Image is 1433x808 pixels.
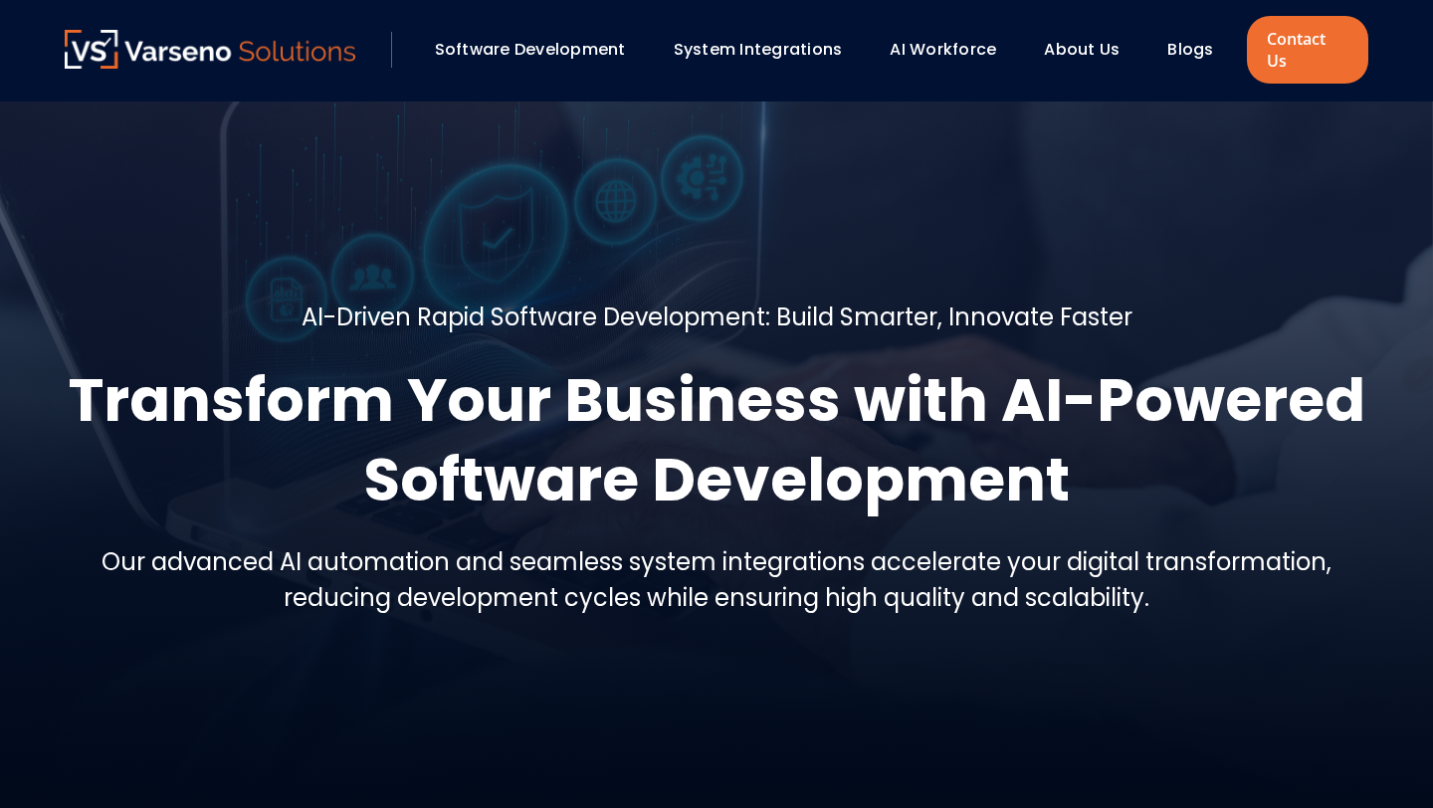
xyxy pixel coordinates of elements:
h5: Our advanced AI automation and seamless system integrations accelerate your digital transformatio... [65,544,1368,616]
h5: AI-Driven Rapid Software Development: Build Smarter, Innovate Faster [302,300,1132,335]
h1: Transform Your Business with AI-Powered Software Development [65,360,1368,519]
a: Blogs [1167,38,1213,61]
div: About Us [1034,33,1147,67]
div: Blogs [1157,33,1241,67]
div: Software Development [425,33,654,67]
div: AI Workforce [880,33,1024,67]
a: Software Development [435,38,626,61]
a: Varseno Solutions – Product Engineering & IT Services [65,30,355,70]
a: System Integrations [674,38,843,61]
a: About Us [1044,38,1120,61]
img: Varseno Solutions – Product Engineering & IT Services [65,30,355,69]
div: System Integrations [664,33,871,67]
a: Contact Us [1247,16,1368,84]
a: AI Workforce [890,38,996,61]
